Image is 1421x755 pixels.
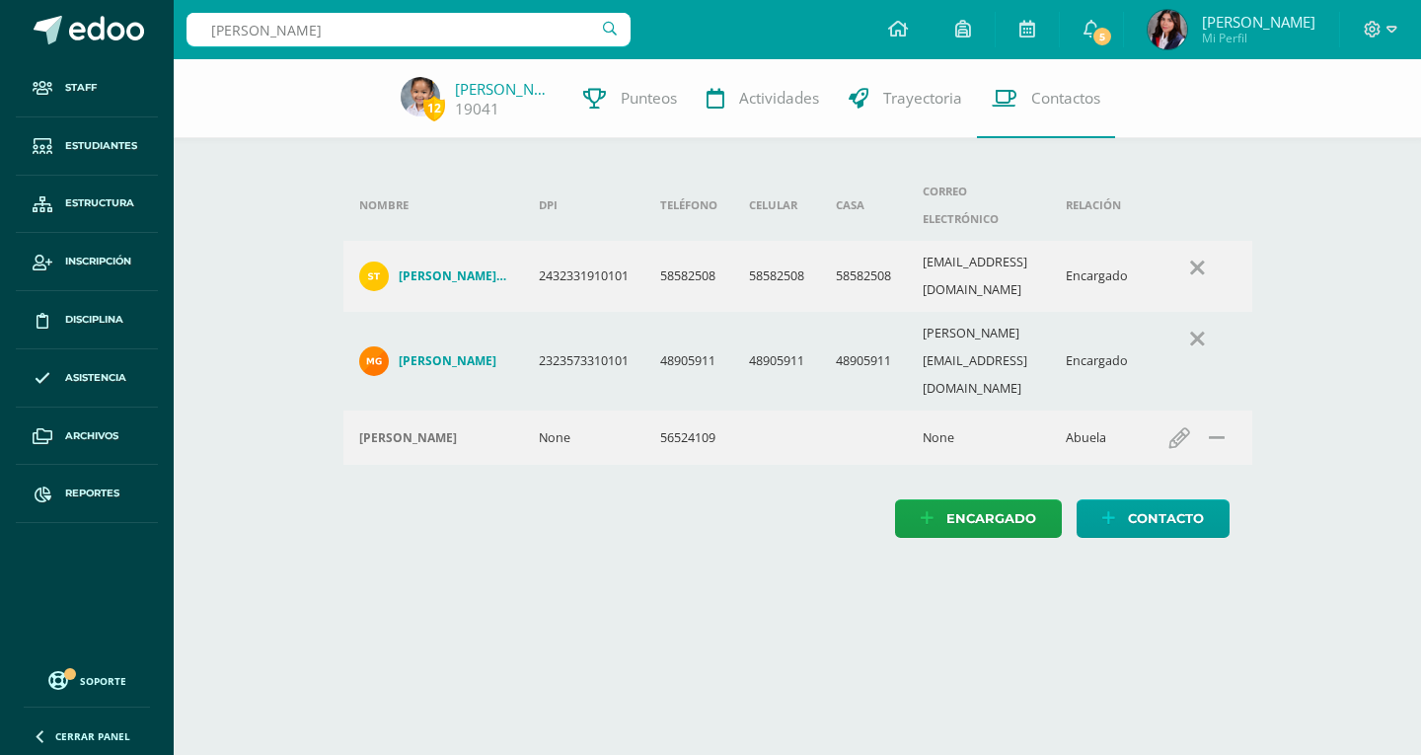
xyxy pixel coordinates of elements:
[907,241,1050,312] td: [EMAIL_ADDRESS][DOMAIN_NAME]
[16,291,158,349] a: Disciplina
[733,241,820,312] td: 58582508
[65,80,97,96] span: Staff
[16,59,158,117] a: Staff
[343,170,523,241] th: Nombre
[359,346,389,376] img: 61949d183979d68d8665cc8e5e99e10d.png
[399,268,507,284] h4: [PERSON_NAME][GEOGRAPHIC_DATA]
[65,195,134,211] span: Estructura
[895,499,1062,538] a: Encargado
[1050,170,1144,241] th: Relación
[1077,499,1230,538] a: Contacto
[24,666,150,693] a: Soporte
[820,241,907,312] td: 58582508
[1148,10,1187,49] img: 331a885a7a06450cabc094b6be9ba622.png
[907,170,1050,241] th: Correo electrónico
[359,346,507,376] a: [PERSON_NAME]
[644,411,733,465] td: 56524109
[359,262,389,291] img: 5b15a10bc04d5b845e27e74cd2c59ce6.png
[65,486,119,501] span: Reportes
[455,99,499,119] a: 19041
[16,408,158,466] a: Archivos
[907,411,1050,465] td: None
[16,233,158,291] a: Inscripción
[692,59,834,138] a: Actividades
[733,312,820,411] td: 48905911
[621,88,677,109] span: Punteos
[739,88,819,109] span: Actividades
[16,465,158,523] a: Reportes
[399,353,496,369] h4: [PERSON_NAME]
[1050,411,1144,465] td: Abuela
[187,13,631,46] input: Busca un usuario...
[423,96,445,120] span: 12
[907,312,1050,411] td: [PERSON_NAME][EMAIL_ADDRESS][DOMAIN_NAME]
[523,170,644,241] th: DPI
[568,59,692,138] a: Punteos
[55,729,130,743] span: Cerrar panel
[16,117,158,176] a: Estudiantes
[834,59,977,138] a: Trayectoria
[883,88,962,109] span: Trayectoria
[401,77,440,116] img: f34ede9487a482eb4a25ca88c1ed385a.png
[523,411,644,465] td: None
[80,674,126,688] span: Soporte
[359,430,457,446] h4: [PERSON_NAME]
[1031,88,1100,109] span: Contactos
[523,241,644,312] td: 2432331910101
[946,500,1036,537] span: Encargado
[1050,241,1144,312] td: Encargado
[1202,30,1315,46] span: Mi Perfil
[359,430,507,446] div: Rosario de leon
[820,312,907,411] td: 48905911
[733,170,820,241] th: Celular
[65,312,123,328] span: Disciplina
[644,312,733,411] td: 48905911
[16,176,158,234] a: Estructura
[65,138,137,154] span: Estudiantes
[644,170,733,241] th: Teléfono
[65,370,126,386] span: Asistencia
[644,241,733,312] td: 58582508
[1050,312,1144,411] td: Encargado
[16,349,158,408] a: Asistencia
[523,312,644,411] td: 2323573310101
[65,254,131,269] span: Inscripción
[820,170,907,241] th: Casa
[977,59,1115,138] a: Contactos
[359,262,507,291] a: [PERSON_NAME][GEOGRAPHIC_DATA]
[1128,500,1204,537] span: Contacto
[65,428,118,444] span: Archivos
[1091,26,1113,47] span: 5
[1202,12,1315,32] span: [PERSON_NAME]
[455,79,554,99] a: [PERSON_NAME]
